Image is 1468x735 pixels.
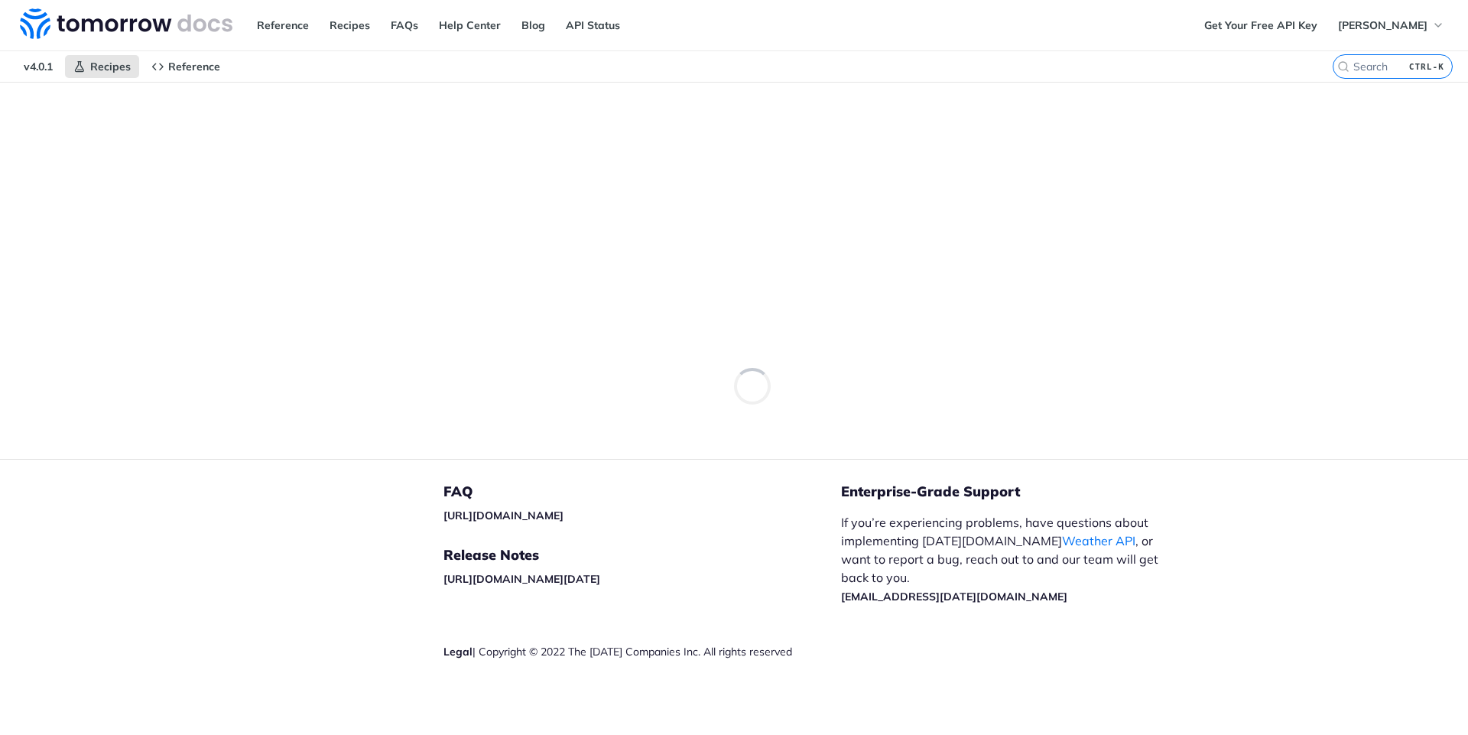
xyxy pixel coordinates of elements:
[443,644,841,659] div: | Copyright © 2022 The [DATE] Companies Inc. All rights reserved
[382,14,427,37] a: FAQs
[430,14,509,37] a: Help Center
[248,14,317,37] a: Reference
[65,55,139,78] a: Recipes
[168,60,220,73] span: Reference
[1337,60,1349,73] svg: Search
[20,8,232,39] img: Tomorrow.io Weather API Docs
[321,14,378,37] a: Recipes
[1338,18,1427,32] span: [PERSON_NAME]
[841,513,1174,605] p: If you’re experiencing problems, have questions about implementing [DATE][DOMAIN_NAME] , or want ...
[841,483,1199,501] h5: Enterprise-Grade Support
[513,14,554,37] a: Blog
[15,55,61,78] span: v4.0.1
[443,572,600,586] a: [URL][DOMAIN_NAME][DATE]
[1196,14,1326,37] a: Get Your Free API Key
[557,14,628,37] a: API Status
[443,546,841,564] h5: Release Notes
[443,509,563,522] a: [URL][DOMAIN_NAME]
[143,55,229,78] a: Reference
[1062,533,1135,548] a: Weather API
[1330,14,1453,37] button: [PERSON_NAME]
[1405,59,1448,74] kbd: CTRL-K
[443,645,473,659] a: Legal
[90,60,131,73] span: Recipes
[443,483,841,501] h5: FAQ
[841,590,1067,603] a: [EMAIL_ADDRESS][DATE][DOMAIN_NAME]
